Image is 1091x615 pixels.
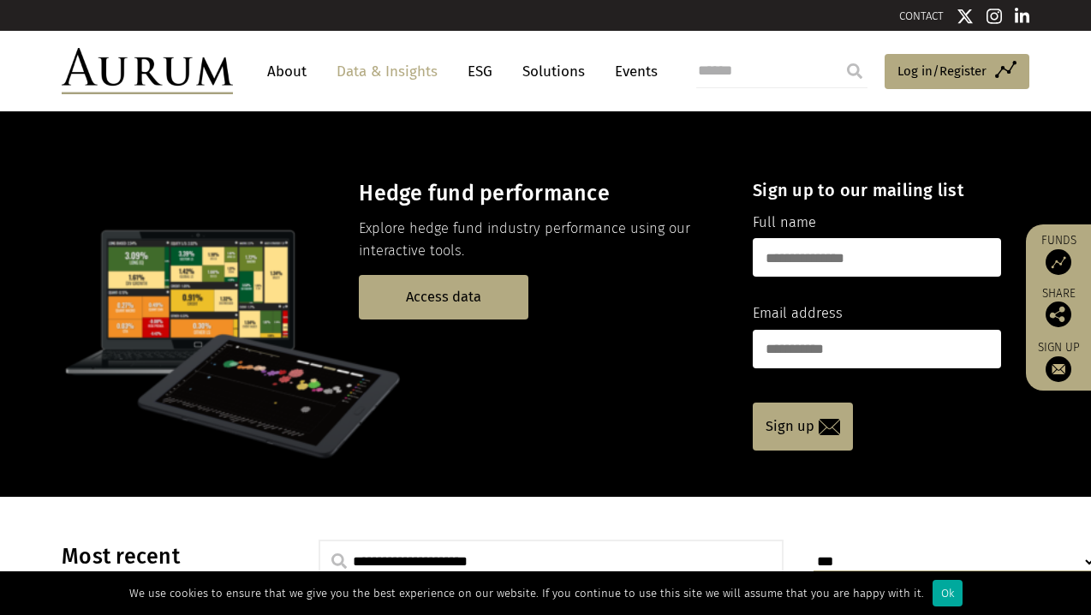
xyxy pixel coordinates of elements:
[359,275,528,319] a: Access data
[819,419,840,435] img: email-icon
[514,56,593,87] a: Solutions
[753,302,843,325] label: Email address
[359,218,723,263] p: Explore hedge fund industry performance using our interactive tools.
[1046,302,1071,327] img: Share this post
[359,181,723,206] h3: Hedge fund performance
[459,56,501,87] a: ESG
[62,48,233,94] img: Aurum
[987,8,1002,25] img: Instagram icon
[1046,356,1071,382] img: Sign up to our newsletter
[838,54,872,88] input: Submit
[753,180,1001,200] h4: Sign up to our mailing list
[259,56,315,87] a: About
[1034,340,1082,382] a: Sign up
[1046,249,1071,275] img: Access Funds
[62,544,276,570] h3: Most recent
[606,56,658,87] a: Events
[897,61,987,81] span: Log in/Register
[957,8,974,25] img: Twitter icon
[328,56,446,87] a: Data & Insights
[1015,8,1030,25] img: Linkedin icon
[753,403,853,451] a: Sign up
[753,212,816,234] label: Full name
[899,9,944,22] a: CONTACT
[885,54,1029,90] a: Log in/Register
[331,553,347,569] img: search.svg
[933,580,963,606] div: Ok
[1034,233,1082,275] a: Funds
[1034,288,1082,327] div: Share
